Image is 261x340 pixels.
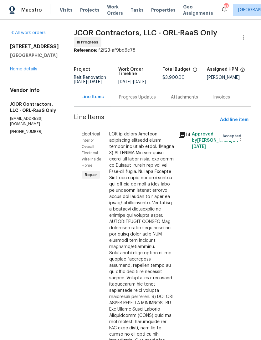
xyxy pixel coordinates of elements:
div: 14 [178,131,188,139]
span: In Progress [77,39,101,45]
span: [DATE] [118,80,131,84]
span: [DATE] [133,80,146,84]
span: $3,900.00 [162,75,185,80]
a: Home details [10,67,37,71]
span: Line Items [74,114,217,126]
div: Invoices [213,94,230,100]
span: Properties [151,7,176,13]
p: [PHONE_NUMBER] [10,129,59,134]
span: - [74,80,102,84]
a: All work orders [10,31,46,35]
span: Work Orders [107,4,123,16]
span: Repair [82,172,100,178]
span: Electrical [82,132,100,136]
p: [EMAIL_ADDRESS][DOMAIN_NAME] [10,116,59,127]
span: Accepted [223,133,244,139]
div: [PERSON_NAME] [207,75,251,80]
h4: Vendor Info [10,87,59,94]
span: [DATE] [192,145,206,149]
span: Maestro [21,7,42,13]
div: Line Items [81,94,104,100]
h5: Total Budget [162,67,191,72]
span: - [118,80,146,84]
h5: [GEOGRAPHIC_DATA] [10,52,59,58]
h2: [STREET_ADDRESS] [10,43,59,50]
span: The total cost of line items that have been proposed by Opendoor. This sum includes line items th... [192,67,197,75]
span: Geo Assignments [183,4,213,16]
div: Attachments [171,94,198,100]
h5: Assigned HPM [207,67,238,72]
div: f2f23-af9bd6e78 [74,47,251,53]
b: Reference: [74,48,97,53]
span: Approved by [PERSON_NAME] on [192,132,238,149]
span: [DATE] [74,80,87,84]
span: Add line item [220,116,248,124]
h5: Project [74,67,90,72]
span: JCOR Contractors, LLC - ORL-RaaS Only [74,29,217,37]
h5: JCOR Contractors, LLC - ORL-RaaS Only [10,101,59,114]
span: Reit Renovation [74,75,106,84]
button: Add line item [217,114,251,126]
span: Visits [60,7,73,13]
span: [DATE] [89,80,102,84]
div: Progress Updates [119,94,156,100]
span: The hpm assigned to this work order. [240,67,245,75]
span: Tasks [130,8,144,12]
span: Interior Overall - Electrical Wire Inside Home [82,139,101,167]
div: 83 [224,4,228,10]
span: Projects [80,7,100,13]
h5: Work Order Timeline [118,67,163,76]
